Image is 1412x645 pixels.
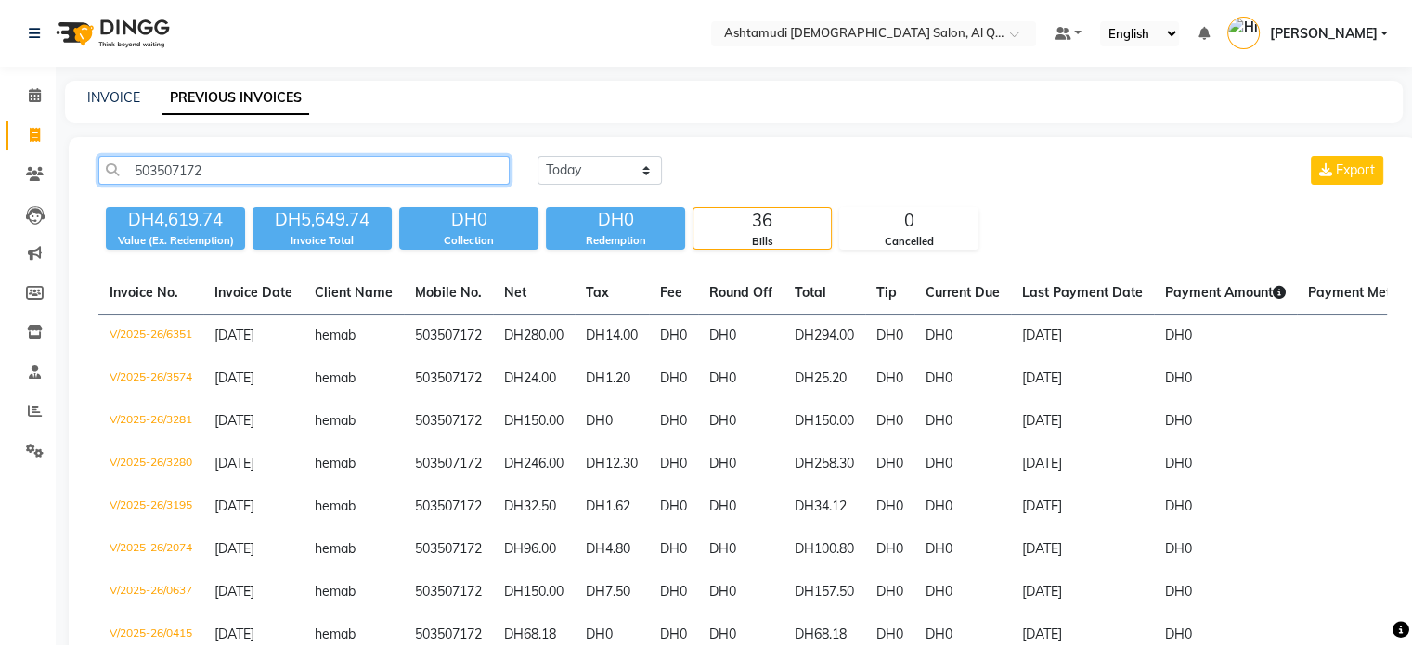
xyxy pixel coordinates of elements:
div: DH0 [546,207,685,233]
span: Current Due [926,284,1000,301]
td: DH0 [649,571,698,613]
td: [DATE] [1011,443,1154,485]
td: DH0 [914,315,1011,358]
td: V/2025-26/3195 [98,485,203,528]
div: Bills [693,234,831,250]
td: DH0 [698,528,784,571]
td: DH0 [914,443,1011,485]
span: [DATE] [214,369,254,386]
td: DH0 [914,400,1011,443]
td: DH14.00 [575,315,649,358]
td: DH0 [1154,571,1297,613]
a: INVOICE [87,89,140,106]
span: Payment Amount [1165,284,1286,301]
td: DH246.00 [493,443,575,485]
span: Net [504,284,526,301]
div: Collection [399,233,538,249]
span: Fee [660,284,682,301]
div: Value (Ex. Redemption) [106,233,245,249]
span: hema [315,540,348,557]
td: V/2025-26/3574 [98,357,203,400]
div: Cancelled [840,234,978,250]
td: DH0 [698,400,784,443]
span: [DATE] [214,497,254,514]
td: 503507172 [404,571,493,613]
span: Invoice Date [214,284,292,301]
button: Export [1311,156,1383,185]
td: V/2025-26/3281 [98,400,203,443]
td: [DATE] [1011,528,1154,571]
td: DH32.50 [493,485,575,528]
td: DH0 [914,357,1011,400]
span: b [348,626,356,642]
span: hema [315,455,348,471]
span: Total [795,284,826,301]
span: Export [1336,161,1375,178]
span: Invoice No. [110,284,178,301]
td: 503507172 [404,485,493,528]
span: [DATE] [214,583,254,600]
div: Invoice Total [253,233,392,249]
td: DH1.20 [575,357,649,400]
div: 0 [840,208,978,234]
td: V/2025-26/0637 [98,571,203,613]
span: Client Name [315,284,393,301]
input: Search by Name/Mobile/Email/Invoice No [98,156,510,185]
td: DH0 [698,315,784,358]
span: b [348,412,356,429]
td: DH24.00 [493,357,575,400]
td: DH7.50 [575,571,649,613]
td: DH0 [865,528,914,571]
span: b [348,455,356,471]
div: DH5,649.74 [253,207,392,233]
td: DH0 [1154,400,1297,443]
td: 503507172 [404,357,493,400]
td: DH1.62 [575,485,649,528]
span: hema [315,412,348,429]
span: Round Off [709,284,772,301]
span: Tax [586,284,609,301]
td: DH0 [1154,443,1297,485]
td: [DATE] [1011,315,1154,358]
td: DH258.30 [784,443,865,485]
td: DH0 [865,357,914,400]
td: DH0 [698,357,784,400]
td: DH34.12 [784,485,865,528]
span: [DATE] [214,327,254,343]
td: DH12.30 [575,443,649,485]
span: b [348,369,356,386]
td: DH0 [1154,528,1297,571]
td: DH0 [575,400,649,443]
img: logo [47,7,175,59]
td: DH0 [865,571,914,613]
span: hema [315,626,348,642]
td: DH0 [698,571,784,613]
td: DH100.80 [784,528,865,571]
td: DH0 [1154,485,1297,528]
td: V/2025-26/3280 [98,443,203,485]
td: DH0 [649,357,698,400]
td: DH0 [649,400,698,443]
td: 503507172 [404,400,493,443]
div: DH4,619.74 [106,207,245,233]
td: [DATE] [1011,357,1154,400]
td: DH157.50 [784,571,865,613]
td: DH0 [865,485,914,528]
div: 36 [693,208,831,234]
span: hema [315,327,348,343]
td: DH0 [649,485,698,528]
a: PREVIOUS INVOICES [162,82,309,115]
td: DH0 [649,528,698,571]
td: DH4.80 [575,528,649,571]
td: [DATE] [1011,571,1154,613]
span: b [348,327,356,343]
td: V/2025-26/6351 [98,315,203,358]
span: Last Payment Date [1022,284,1143,301]
td: 503507172 [404,315,493,358]
span: b [348,497,356,514]
span: Mobile No. [415,284,482,301]
img: Himanshu Akania [1227,17,1260,49]
td: [DATE] [1011,485,1154,528]
td: DH0 [649,443,698,485]
td: DH0 [865,443,914,485]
